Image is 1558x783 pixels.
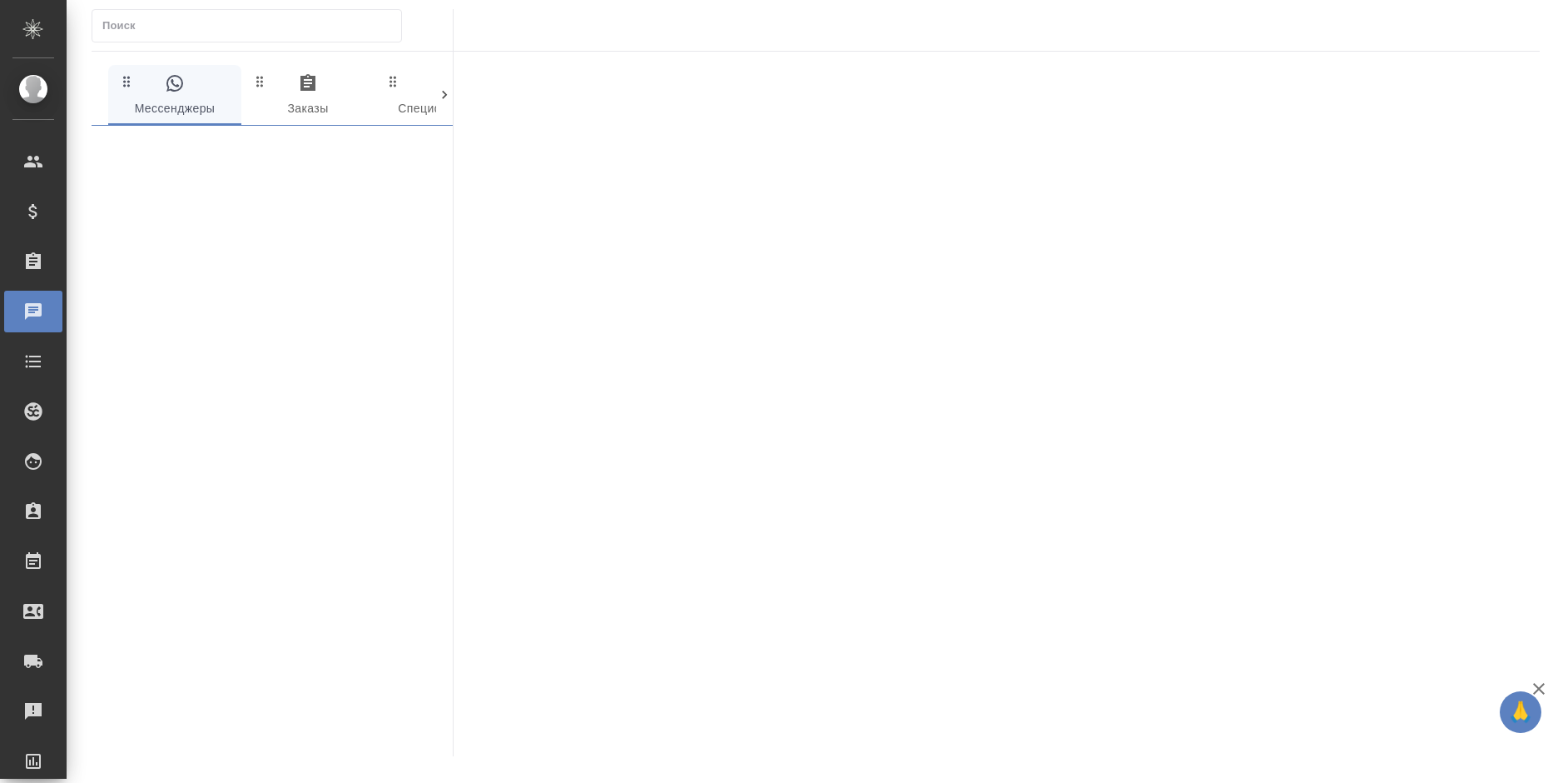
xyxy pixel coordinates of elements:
[385,73,498,119] span: Спецификации
[251,73,365,119] span: Заказы
[252,73,268,89] svg: Зажми и перетащи, чтобы поменять порядок вкладок
[102,14,401,37] input: Поиск
[118,73,231,119] span: Мессенджеры
[1500,691,1541,733] button: 🙏
[1506,695,1535,730] span: 🙏
[385,73,401,89] svg: Зажми и перетащи, чтобы поменять порядок вкладок
[119,73,135,89] svg: Зажми и перетащи, чтобы поменять порядок вкладок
